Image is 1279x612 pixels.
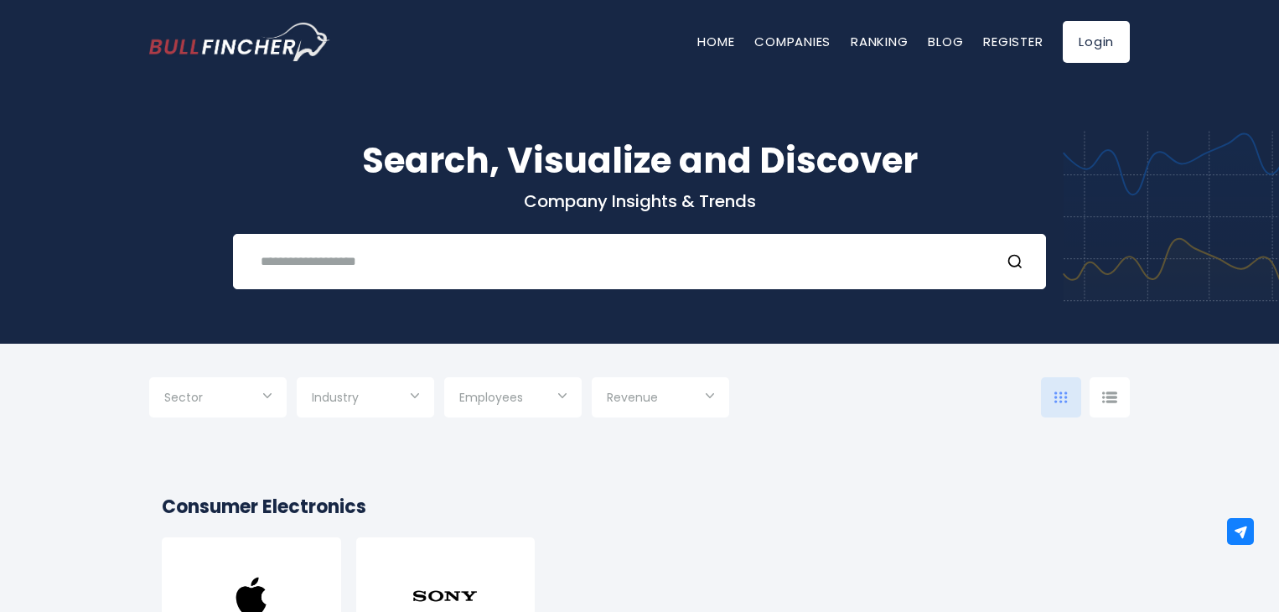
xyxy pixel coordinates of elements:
p: Company Insights & Trends [149,190,1130,212]
a: Go to homepage [149,23,329,61]
span: Sector [164,390,203,405]
a: Ranking [851,33,908,50]
button: Search [1007,251,1028,272]
a: Home [697,33,734,50]
img: icon-comp-list-view.svg [1102,392,1117,403]
input: Selection [459,384,567,414]
a: Blog [928,33,963,50]
input: Selection [607,384,714,414]
img: Bullfincher logo [149,23,330,61]
h1: Search, Visualize and Discover [149,134,1130,187]
span: Employees [459,390,523,405]
a: Register [983,33,1043,50]
a: Companies [754,33,831,50]
input: Selection [164,384,272,414]
span: Revenue [607,390,658,405]
input: Selection [312,384,419,414]
span: Industry [312,390,359,405]
h2: Consumer Electronics [162,493,1117,521]
img: icon-comp-grid.svg [1054,392,1068,403]
a: Login [1063,21,1130,63]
